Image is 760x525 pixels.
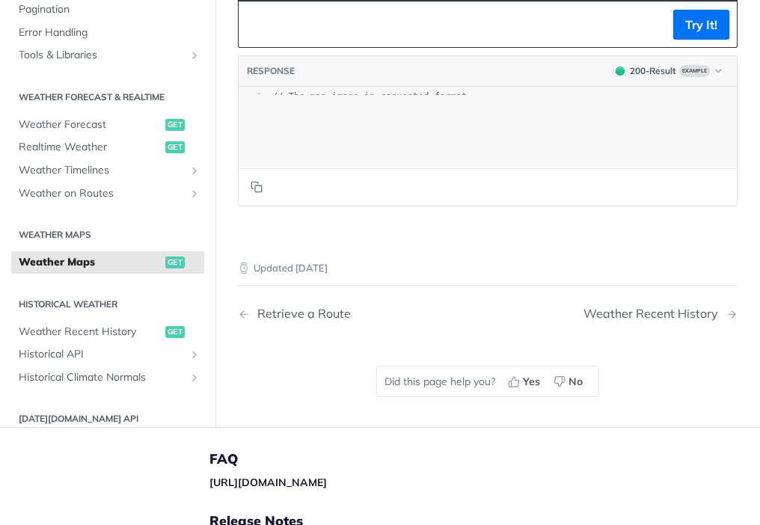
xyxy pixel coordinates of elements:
span: 200 [616,67,625,76]
span: get [165,257,185,268]
p: Updated [DATE] [238,261,738,276]
span: Realtime Weather [19,141,162,156]
span: Historical Climate Normals [19,370,185,385]
div: Retrieve a Route [250,307,351,321]
div: 1 [239,90,262,103]
button: 200200-ResultExample [608,64,729,79]
span: Historical API [19,347,185,362]
a: Historical APIShow subpages for Historical API [11,343,204,366]
button: Show subpages for Tools & Libraries [189,50,200,62]
button: RESPONSE [246,64,295,79]
span: Weather on Routes [19,186,185,201]
span: Tools & Libraries [19,49,185,64]
a: Weather TimelinesShow subpages for Weather Timelines [11,159,204,182]
div: Weather Recent History [583,307,726,321]
span: Weather Forecast [19,117,162,132]
span: // The map image in requested format [272,91,467,102]
h2: Weather Forecast & realtime [11,90,204,104]
button: Yes [503,370,548,393]
a: Tools & LibrariesShow subpages for Tools & Libraries [11,45,204,67]
a: Weather Mapsget [11,251,204,274]
a: Next Page: Weather Recent History [583,307,738,321]
button: No [548,370,591,393]
span: get [165,142,185,154]
div: 200 - Result [630,64,676,78]
div: Did this page help you? [376,366,599,397]
a: Weather Forecastget [11,114,204,136]
h2: [DATE][DOMAIN_NAME] API [11,413,204,426]
span: Error Handling [19,25,200,40]
nav: Pagination Controls [238,292,738,336]
button: Copy to clipboard [246,176,267,198]
button: Try It! [673,10,729,40]
a: Realtime Weatherget [11,137,204,159]
h2: Weather Maps [11,228,204,242]
span: get [165,119,185,131]
span: Weather Timelines [19,163,185,178]
h5: FAQ [209,450,551,468]
a: Historical Climate NormalsShow subpages for Historical Climate Normals [11,366,204,389]
a: Weather Recent Historyget [11,321,204,343]
button: Show subpages for Historical API [189,349,200,360]
span: Weather Recent History [19,325,162,340]
a: Error Handling [11,22,204,44]
span: Weather Maps [19,255,162,270]
span: Example [679,65,710,77]
h2: Historical Weather [11,298,204,311]
button: Copy to clipboard [246,13,267,36]
a: Previous Page: Retrieve a Route [238,307,452,321]
button: Show subpages for Weather Timelines [189,165,200,176]
button: Show subpages for Weather on Routes [189,188,200,200]
span: get [165,326,185,338]
span: Yes [523,374,540,390]
span: No [569,374,583,390]
a: [URL][DOMAIN_NAME] [209,476,327,489]
button: Show subpages for Historical Climate Normals [189,372,200,384]
span: Pagination [19,2,200,17]
a: Weather on RoutesShow subpages for Weather on Routes [11,182,204,205]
